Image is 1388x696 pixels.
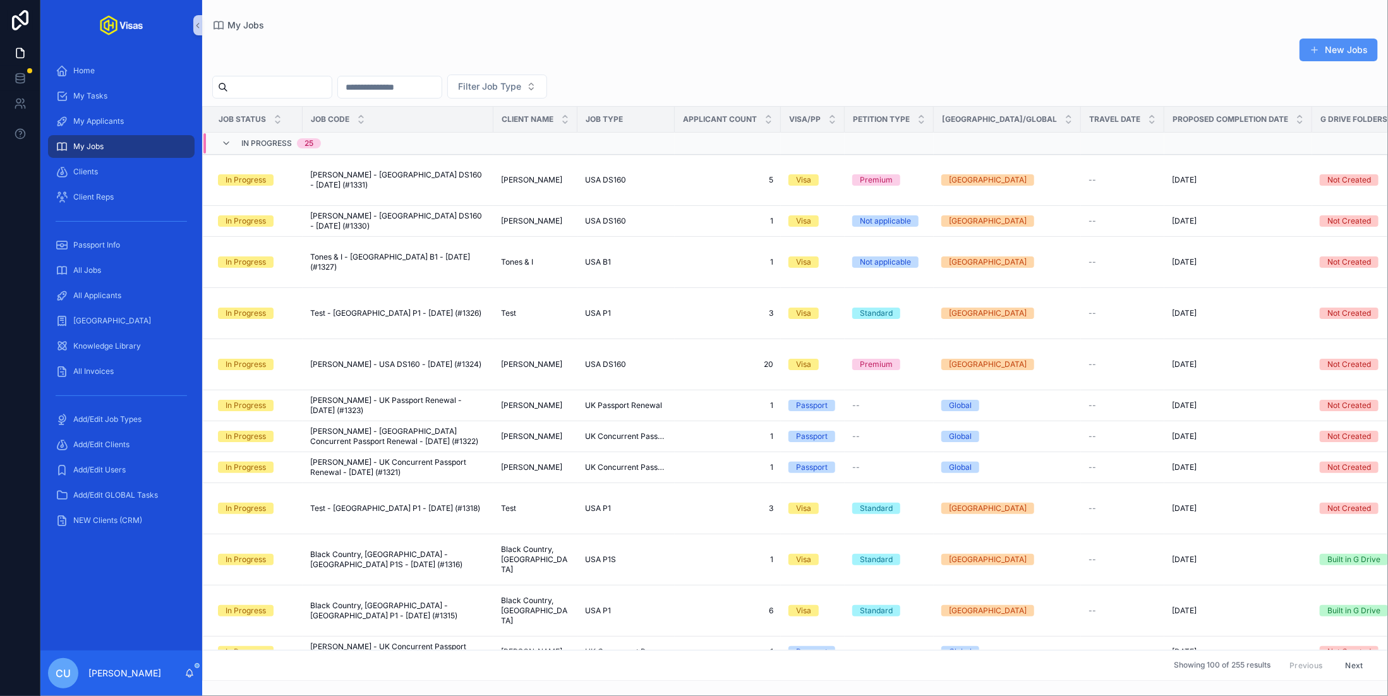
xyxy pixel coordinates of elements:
span: [GEOGRAPHIC_DATA] [73,316,151,326]
a: -- [852,431,926,441]
div: Visa [796,256,811,268]
a: [DATE] [1172,503,1305,513]
a: [GEOGRAPHIC_DATA] [941,308,1073,319]
span: [DATE] [1172,400,1197,411]
a: Passport [788,431,837,442]
div: Passport [796,646,828,657]
div: Not Created [1327,646,1371,657]
a: [PERSON_NAME] [501,462,570,472]
button: Select Button [447,75,547,99]
a: Passport [788,646,837,657]
a: Black Country, [GEOGRAPHIC_DATA] [501,544,570,575]
div: [GEOGRAPHIC_DATA] [949,308,1027,319]
a: [GEOGRAPHIC_DATA] [941,605,1073,616]
span: -- [1089,359,1096,369]
a: Visa [788,605,837,616]
span: -- [1089,606,1096,616]
span: USA B1 [585,257,611,267]
div: Passport [796,462,828,473]
div: Not Created [1327,431,1371,442]
a: [GEOGRAPHIC_DATA] [941,215,1073,227]
a: 1 [682,216,773,226]
div: Visa [796,308,811,319]
span: 1 [682,400,773,411]
span: [PERSON_NAME] [501,462,562,472]
div: Premium [860,359,893,370]
span: [PERSON_NAME] [501,647,562,657]
a: -- [1089,503,1157,513]
a: Global [941,646,1073,657]
a: -- [1089,606,1157,616]
div: Visa [796,503,811,514]
a: Global [941,400,1073,411]
span: Black Country, [GEOGRAPHIC_DATA] - [GEOGRAPHIC_DATA] P1S - [DATE] (#1316) [310,549,486,570]
span: UK Concurrent Passport Renewal [585,431,667,441]
div: Visa [796,605,811,616]
a: -- [852,462,926,472]
a: In Progress [218,554,295,565]
a: -- [1089,175,1157,185]
span: Tones & I [501,257,533,267]
a: [DATE] [1172,257,1305,267]
div: [GEOGRAPHIC_DATA] [949,256,1027,268]
span: Test [501,308,516,318]
div: Not Created [1327,503,1371,514]
a: -- [1089,555,1157,565]
a: 1 [682,555,773,565]
a: UK Concurrent Passport Renewal [585,462,667,472]
span: [DATE] [1172,359,1197,369]
span: Add/Edit Job Types [73,414,142,424]
a: All Applicants [48,284,195,307]
a: 5 [682,175,773,185]
div: Passport [796,431,828,442]
div: Visa [796,359,811,370]
span: [PERSON_NAME] - [GEOGRAPHIC_DATA] DS160 - [DATE] (#1331) [310,170,486,190]
span: In Progress [241,138,292,148]
div: Not Created [1327,462,1371,473]
span: My Tasks [73,91,107,101]
div: Built in G Drive [1327,554,1380,565]
div: Not Created [1327,174,1371,186]
div: Global [949,431,972,442]
a: -- [1089,308,1157,318]
a: Visa [788,554,837,565]
a: USA DS160 [585,216,667,226]
a: [GEOGRAPHIC_DATA] [941,359,1073,370]
a: Knowledge Library [48,335,195,357]
span: [DATE] [1172,308,1197,318]
a: [GEOGRAPHIC_DATA] [941,256,1073,268]
a: -- [1089,431,1157,441]
div: [GEOGRAPHIC_DATA] [949,503,1027,514]
a: [PERSON_NAME] [501,431,570,441]
a: Global [941,431,1073,442]
div: Not applicable [860,256,911,268]
a: Passport Info [48,234,195,256]
a: UK Concurrent Passport Renewal [585,647,667,657]
span: -- [852,400,860,411]
a: 3 [682,503,773,513]
div: Premium [860,174,893,186]
div: Visa [796,215,811,227]
div: Standard [860,503,893,514]
span: -- [1089,175,1096,185]
span: -- [1089,257,1096,267]
a: Home [48,59,195,82]
a: [PERSON_NAME] - USA DS160 - [DATE] (#1324) [310,359,486,369]
span: [DATE] [1172,462,1197,472]
a: [GEOGRAPHIC_DATA] [48,309,195,332]
a: [PERSON_NAME] - [GEOGRAPHIC_DATA] DS160 - [DATE] (#1330) [310,211,486,231]
a: 20 [682,359,773,369]
span: Knowledge Library [73,341,141,351]
span: My Jobs [227,19,264,32]
span: 6 [682,606,773,616]
span: Home [73,66,95,76]
a: Premium [852,359,926,370]
a: My Jobs [48,135,195,158]
a: In Progress [218,605,295,616]
a: Add/Edit Clients [48,433,195,456]
div: In Progress [226,503,266,514]
a: -- [852,400,926,411]
div: Not applicable [860,215,911,227]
